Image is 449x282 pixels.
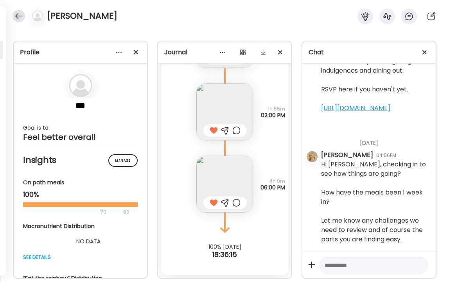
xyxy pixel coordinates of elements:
[261,112,285,118] span: 02:00 PM
[164,48,285,57] div: Journal
[158,250,291,259] div: 18:36:15
[23,132,138,142] div: Feel better overall
[321,130,429,150] div: [DATE]
[23,154,138,166] h2: Insights
[260,178,285,184] span: 4h 0m
[47,10,117,22] h4: [PERSON_NAME]
[23,207,121,217] div: 70
[20,48,141,57] div: Profile
[196,156,253,212] img: images%2FSvn5Qe5nJCewKziEsdyIvX4PWjP2%2FURPfTgGND4kqVILzQXSF%2Fup2Khzuz9YhzhKRwqA7I_240
[23,190,138,199] div: 100%
[158,244,291,250] div: 100% [DATE]
[321,150,373,160] div: [PERSON_NAME]
[122,207,130,217] div: 90
[69,74,92,97] img: bg-avatar-default.svg
[23,178,138,187] div: On path meals
[309,48,429,57] div: Chat
[196,84,253,140] img: images%2FSvn5Qe5nJCewKziEsdyIvX4PWjP2%2FrgtpC5h7Uhc1XGpdsSeu%2F1n9tpkiiZzFK8Gllu1Tg_240
[23,123,138,132] div: Goal is to
[108,154,138,167] div: Manage
[307,151,318,162] img: avatars%2F4pOFJhgMtKUhMyBFIMkzbkbx04l1
[321,104,390,112] a: [URL][DOMAIN_NAME]
[376,152,396,159] div: 04:56PM
[32,11,43,21] img: bg-avatar-default.svg
[23,222,154,230] div: Macronutrient Distribution
[261,106,285,112] span: 1h 55m
[321,160,429,244] div: Hi [PERSON_NAME], checking in to see how things are going? How have the meals been 1 week in? Let...
[23,237,154,246] div: NO DATA
[260,184,285,191] span: 06:00 PM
